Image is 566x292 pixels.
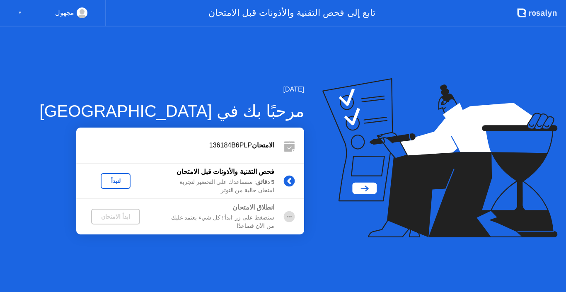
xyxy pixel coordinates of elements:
button: لنبدأ [101,173,131,189]
div: : سنساعدك على التحضير لتجربة امتحان خالية من التوتر [155,178,274,195]
b: فحص التقنية والأذونات قبل الامتحان [177,168,274,175]
b: انطلاق الامتحان [232,204,274,211]
div: ستضغط على زر 'ابدأ'! كل شيء يعتمد عليك من الآن فصاعدًا [155,214,274,231]
b: 5 دقائق [256,179,274,185]
div: مجهول [55,7,74,18]
div: ▼ [18,7,22,18]
button: ابدأ الامتحان [91,209,140,224]
div: مرحبًا بك في [GEOGRAPHIC_DATA] [39,99,304,123]
div: لنبدأ [104,178,127,184]
div: 136184B6PLP [76,140,274,150]
div: [DATE] [39,84,304,94]
div: ابدأ الامتحان [94,213,137,220]
b: الامتحان [252,142,274,149]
